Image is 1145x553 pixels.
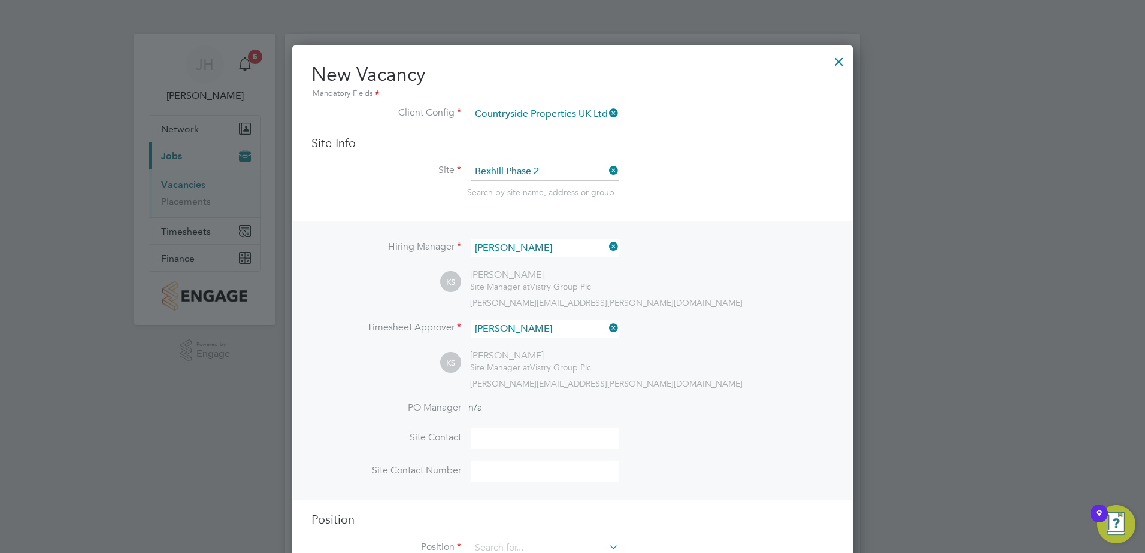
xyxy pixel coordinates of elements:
div: Mandatory Fields [311,87,834,101]
span: Search by site name, address or group [467,187,614,197]
div: 9 [1096,513,1102,529]
label: Timesheet Approver [311,321,461,334]
h3: Site Info [311,135,834,151]
span: Site Manager at [470,281,530,292]
span: KS [440,353,461,373]
span: Site Manager at [470,362,530,373]
label: Site Contact Number [311,464,461,477]
button: Open Resource Center, 9 new notifications [1097,505,1135,543]
label: Site [311,164,461,177]
h3: Position [311,512,834,527]
div: [PERSON_NAME] [470,350,591,362]
span: n/a [468,402,482,414]
span: KS [440,272,461,293]
input: Search for... [471,239,619,257]
label: Client Config [311,107,461,119]
span: [PERSON_NAME][EMAIL_ADDRESS][PERSON_NAME][DOMAIN_NAME] [470,297,743,308]
input: Search for... [471,163,619,181]
label: PO Manager [311,402,461,414]
div: Vistry Group Plc [470,281,591,292]
input: Search for... [471,105,619,123]
input: Search for... [471,320,619,338]
div: Vistry Group Plc [470,362,591,373]
label: Site Contact [311,432,461,444]
label: Hiring Manager [311,241,461,253]
h2: New Vacancy [311,62,834,101]
span: [PERSON_NAME][EMAIL_ADDRESS][PERSON_NAME][DOMAIN_NAME] [470,378,743,389]
div: [PERSON_NAME] [470,269,591,281]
